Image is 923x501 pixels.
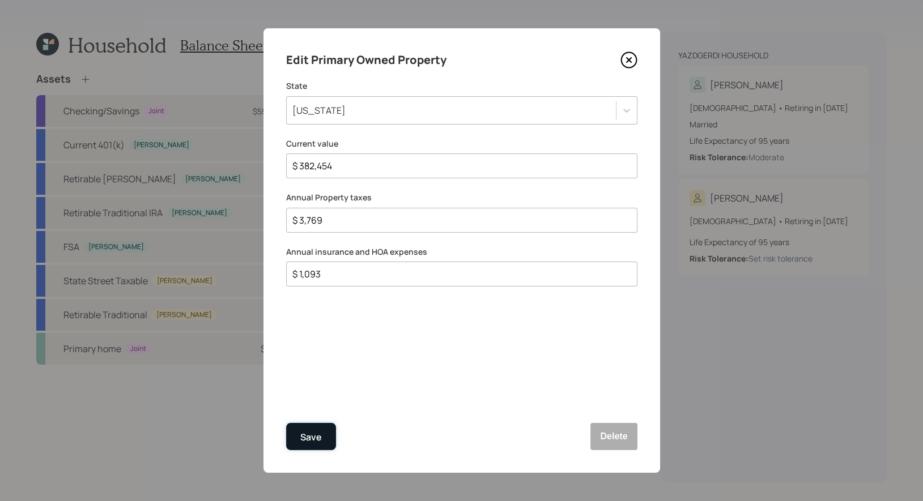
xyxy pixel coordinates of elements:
label: Annual insurance and HOA expenses [286,246,637,258]
button: Delete [590,423,637,450]
div: [US_STATE] [292,104,346,117]
label: State [286,80,637,92]
h4: Edit Primary Owned Property [286,51,446,69]
label: Annual Property taxes [286,192,637,203]
label: Current value [286,138,637,149]
div: Save [300,430,322,445]
button: Save [286,423,336,450]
